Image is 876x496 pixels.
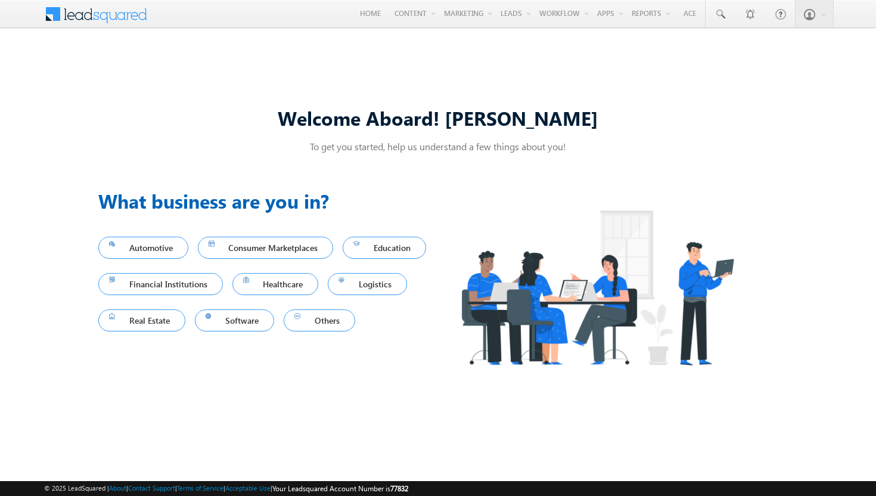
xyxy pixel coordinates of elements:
[353,240,415,256] span: Education
[206,312,264,328] span: Software
[98,105,778,131] div: Welcome Aboard! [PERSON_NAME]
[109,240,178,256] span: Automotive
[109,484,126,492] a: About
[338,276,396,292] span: Logistics
[243,276,308,292] span: Healthcare
[109,312,175,328] span: Real Estate
[225,484,271,492] a: Acceptable Use
[294,312,344,328] span: Others
[438,187,756,389] img: Industry.png
[44,483,408,494] span: © 2025 LeadSquared | | | | |
[128,484,175,492] a: Contact Support
[209,240,323,256] span: Consumer Marketplaces
[98,187,438,215] h3: What business are you in?
[390,484,408,493] span: 77832
[272,484,408,493] span: Your Leadsquared Account Number is
[177,484,223,492] a: Terms of Service
[98,140,778,153] p: To get you started, help us understand a few things about you!
[109,276,212,292] span: Financial Institutions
